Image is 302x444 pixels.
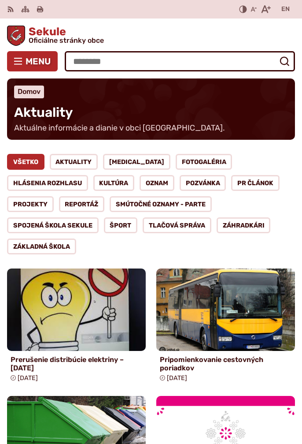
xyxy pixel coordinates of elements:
a: Základná škola [7,239,76,254]
a: Pripomienkovanie cestovných poriadkov [DATE] [156,269,295,385]
span: EN [281,4,290,15]
a: Šport [104,217,138,233]
button: Menu [7,51,58,71]
span: Menu [26,58,51,65]
span: [DATE] [167,374,187,382]
a: Záhradkári [217,217,271,233]
a: Spojená škola Sekule [7,217,99,233]
img: Prejsť na domovskú stránku [7,26,25,46]
h4: Prerušenie distribúcie elektriny – [DATE] [11,355,142,372]
a: Fotogaléria [176,154,232,170]
a: Domov [18,87,41,96]
h4: Pripomienkovanie cestovných poriadkov [160,355,291,372]
span: Aktuality [14,104,73,120]
a: Oznam [140,175,174,191]
a: Prerušenie distribúcie elektriny – [DATE] [DATE] [7,269,146,385]
a: Kultúra [93,175,135,191]
a: Projekty [7,196,54,212]
a: Smútočné oznamy - parte [110,196,212,212]
a: Pozvánka [180,175,226,191]
a: Hlásenia rozhlasu [7,175,88,191]
p: Aktuálne informácie a dianie v obci [GEOGRAPHIC_DATA]. [14,123,225,133]
a: [MEDICAL_DATA] [103,154,170,170]
span: [DATE] [18,374,38,382]
a: Reportáž [59,196,105,212]
a: PR článok [231,175,280,191]
a: Tlačová správa [143,217,211,233]
a: Všetko [7,154,44,170]
a: Logo Sekule, prejsť na domovskú stránku. [7,26,295,46]
span: Oficiálne stránky obce [29,37,104,44]
span: Sekule [25,26,104,44]
a: Aktuality [50,154,98,170]
a: EN [280,4,291,15]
